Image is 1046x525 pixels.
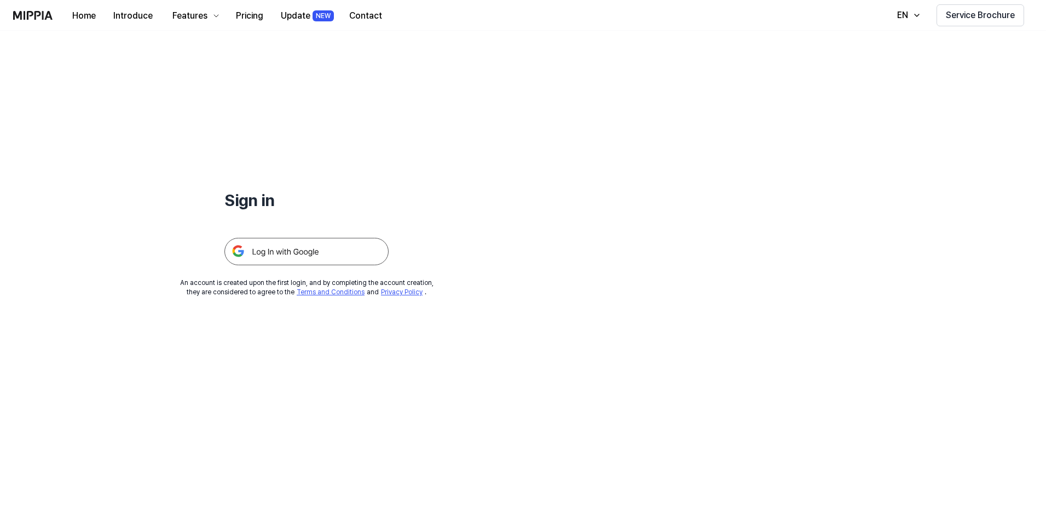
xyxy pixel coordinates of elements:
[161,5,227,27] button: Features
[895,9,910,22] div: EN
[297,288,365,296] a: Terms and Conditions
[63,5,105,27] button: Home
[170,9,210,22] div: Features
[224,189,389,212] h1: Sign in
[13,11,53,20] img: logo
[886,4,928,26] button: EN
[180,278,434,297] div: An account is created upon the first login, and by completing the account creation, they are cons...
[937,4,1024,26] button: Service Brochure
[224,238,389,265] img: 구글 로그인 버튼
[381,288,423,296] a: Privacy Policy
[313,10,334,21] div: NEW
[105,5,161,27] button: Introduce
[340,5,391,27] button: Contact
[272,1,340,31] a: UpdateNEW
[272,5,340,27] button: UpdateNEW
[227,5,272,27] button: Pricing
